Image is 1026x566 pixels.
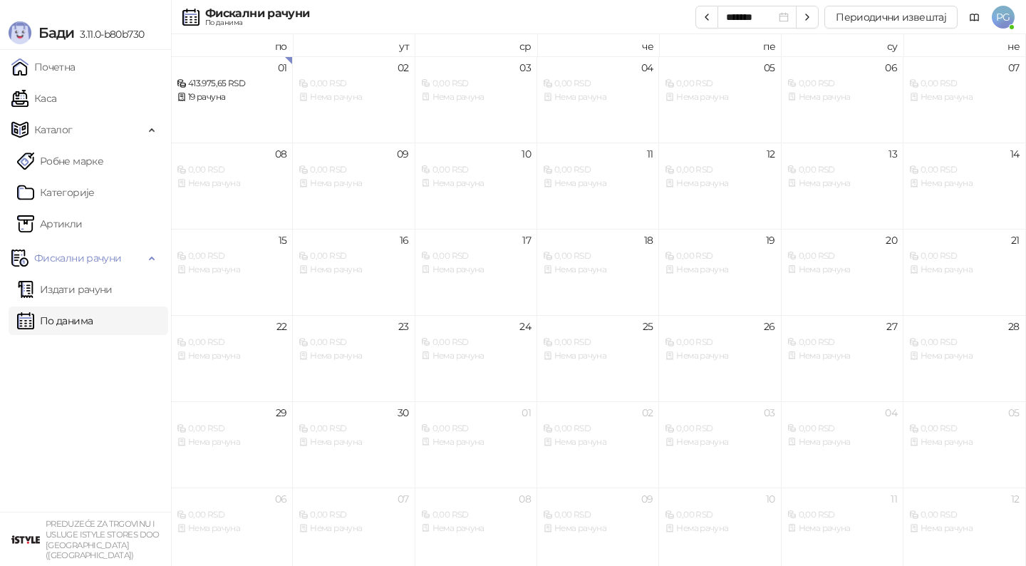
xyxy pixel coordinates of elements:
[398,321,409,331] div: 23
[276,408,287,418] div: 29
[11,84,56,113] a: Каса
[522,149,531,159] div: 10
[275,494,287,504] div: 06
[9,21,31,44] img: Logo
[34,115,73,144] span: Каталог
[641,494,653,504] div: 09
[543,436,653,449] div: Нема рачуна
[74,28,144,41] span: 3.11.0-b80b730
[299,177,408,190] div: Нема рачуна
[903,229,1025,315] td: 2025-09-21
[421,522,531,535] div: Нема рачуна
[543,508,653,522] div: 0,00 RSD
[787,436,897,449] div: Нема рачуна
[275,149,287,159] div: 08
[171,56,293,143] td: 2025-09-01
[903,401,1025,488] td: 2025-10-05
[398,494,409,504] div: 07
[543,263,653,277] div: Нема рачуна
[543,249,653,263] div: 0,00 RSD
[519,494,531,504] div: 08
[886,235,897,245] div: 20
[909,91,1019,104] div: Нема рачуна
[415,143,537,229] td: 2025-09-10
[643,321,653,331] div: 25
[177,263,286,277] div: Нема рачуна
[299,163,408,177] div: 0,00 RSD
[659,315,781,401] td: 2025-09-26
[787,349,897,363] div: Нема рачуна
[537,229,659,315] td: 2025-09-18
[787,522,897,535] div: Нема рачуна
[543,336,653,349] div: 0,00 RSD
[782,56,903,143] td: 2025-09-06
[787,508,897,522] div: 0,00 RSD
[293,143,415,229] td: 2025-09-09
[421,249,531,263] div: 0,00 RSD
[963,6,986,29] a: Документација
[519,63,531,73] div: 03
[1011,235,1020,245] div: 21
[171,143,293,229] td: 2025-09-08
[519,321,531,331] div: 24
[787,177,897,190] div: Нема рачуна
[17,307,93,335] a: По данима
[421,263,531,277] div: Нема рачуна
[787,163,897,177] div: 0,00 RSD
[537,34,659,56] th: че
[1008,63,1020,73] div: 07
[659,229,781,315] td: 2025-09-19
[824,6,958,29] button: Периодични извештај
[665,77,774,91] div: 0,00 RSD
[659,34,781,56] th: пе
[177,336,286,349] div: 0,00 RSD
[903,143,1025,229] td: 2025-09-14
[782,315,903,401] td: 2025-09-27
[177,91,286,104] div: 19 рачуна
[299,436,408,449] div: Нема рачуна
[659,401,781,488] td: 2025-10-03
[543,163,653,177] div: 0,00 RSD
[787,91,897,104] div: Нема рачуна
[909,77,1019,91] div: 0,00 RSD
[415,401,537,488] td: 2025-10-01
[1010,149,1020,159] div: 14
[299,77,408,91] div: 0,00 RSD
[421,77,531,91] div: 0,00 RSD
[522,235,531,245] div: 17
[543,422,653,436] div: 0,00 RSD
[787,263,897,277] div: Нема рачуна
[421,163,531,177] div: 0,00 RSD
[299,508,408,522] div: 0,00 RSD
[665,349,774,363] div: Нема рачуна
[171,315,293,401] td: 2025-09-22
[171,34,293,56] th: по
[293,56,415,143] td: 2025-09-02
[787,336,897,349] div: 0,00 RSD
[665,263,774,277] div: Нема рачуна
[177,522,286,535] div: Нема рачуна
[415,315,537,401] td: 2025-09-24
[421,336,531,349] div: 0,00 RSD
[767,149,775,159] div: 12
[293,315,415,401] td: 2025-09-23
[909,336,1019,349] div: 0,00 RSD
[205,19,309,26] div: По данима
[992,6,1015,29] span: PG
[543,177,653,190] div: Нема рачуна
[537,143,659,229] td: 2025-09-11
[766,494,775,504] div: 10
[421,349,531,363] div: Нема рачуна
[177,436,286,449] div: Нема рачуна
[909,422,1019,436] div: 0,00 RSD
[17,178,95,207] a: Категорије
[903,315,1025,401] td: 2025-09-28
[909,349,1019,363] div: Нема рачуна
[665,163,774,177] div: 0,00 RSD
[782,401,903,488] td: 2025-10-04
[665,508,774,522] div: 0,00 RSD
[397,149,409,159] div: 09
[782,229,903,315] td: 2025-09-20
[38,24,74,41] span: Бади
[665,422,774,436] div: 0,00 RSD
